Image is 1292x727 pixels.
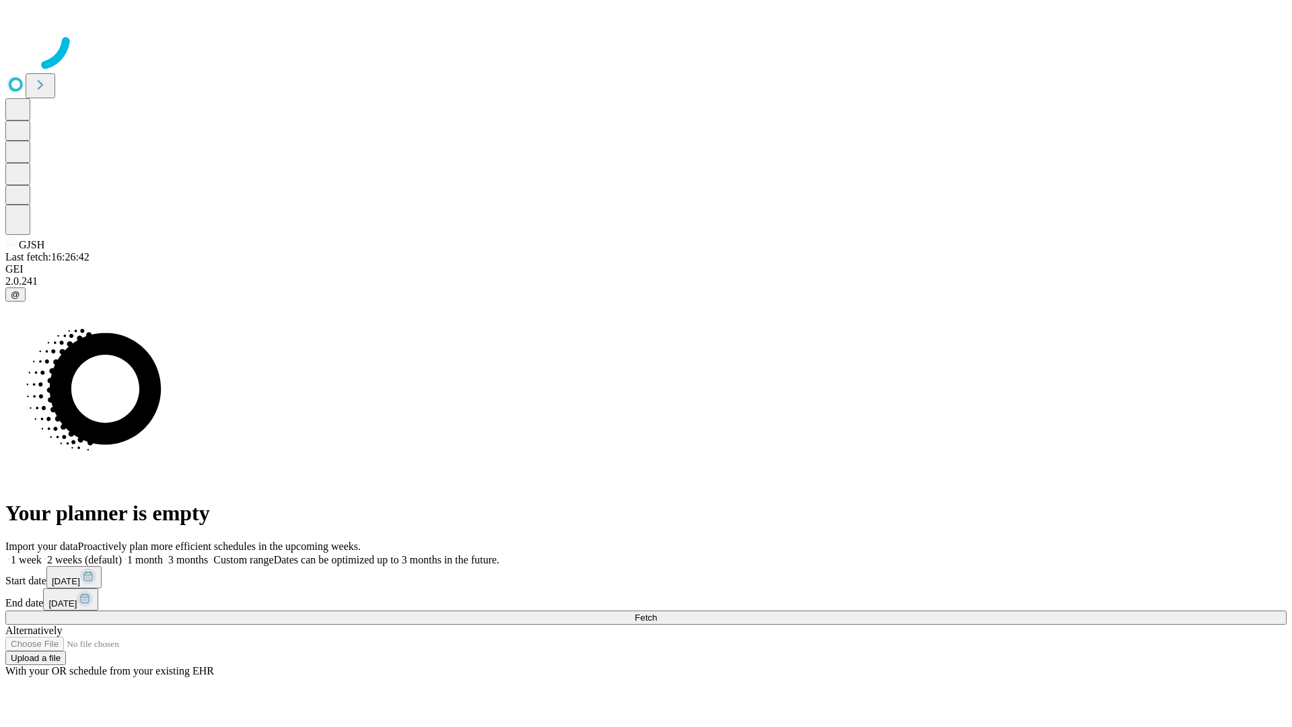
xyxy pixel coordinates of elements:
[5,263,1287,275] div: GEI
[5,566,1287,588] div: Start date
[5,588,1287,611] div: End date
[19,239,44,250] span: GJSH
[52,576,80,586] span: [DATE]
[127,554,163,565] span: 1 month
[11,554,42,565] span: 1 week
[46,566,102,588] button: [DATE]
[5,611,1287,625] button: Fetch
[43,588,98,611] button: [DATE]
[78,541,361,552] span: Proactively plan more efficient schedules in the upcoming weeks.
[11,289,20,300] span: @
[5,625,62,636] span: Alternatively
[5,541,78,552] span: Import your data
[5,251,89,263] span: Last fetch: 16:26:42
[635,613,657,623] span: Fetch
[5,287,26,302] button: @
[5,665,214,677] span: With your OR schedule from your existing EHR
[274,554,499,565] span: Dates can be optimized up to 3 months in the future.
[168,554,208,565] span: 3 months
[213,554,273,565] span: Custom range
[48,598,77,609] span: [DATE]
[47,554,122,565] span: 2 weeks (default)
[5,651,66,665] button: Upload a file
[5,275,1287,287] div: 2.0.241
[5,501,1287,526] h1: Your planner is empty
